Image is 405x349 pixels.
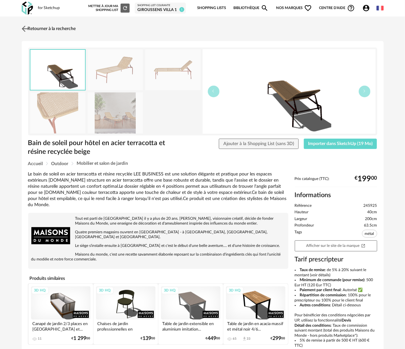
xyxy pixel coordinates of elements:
[362,4,370,12] span: Account Circle icon
[295,293,377,303] li: : 100% pour le prescripteur ou 100% pour le client final
[31,243,285,248] p: Le siège s'installe ensuite à [GEOGRAPHIC_DATA] et c'est le début d'une belle aventure.... et d'u...
[179,7,184,12] span: 1
[28,161,377,166] div: Breadcrumb
[77,161,128,166] span: Mobilier et salon de jardin
[161,320,220,333] div: Table de jardin extensible en aluminium imitation...
[197,1,226,15] a: Shopping Lists
[31,230,285,239] p: Quatre premiers magasins ouvrent en [GEOGRAPHIC_DATA] - à [GEOGRAPHIC_DATA], [GEOGRAPHIC_DATA], [...
[368,210,377,215] span: 40cm
[96,320,155,333] div: Chaises de jardin professionnelles en polypropylène...
[365,217,377,222] span: 200cm
[358,177,371,181] span: 199
[22,2,33,15] img: OXP
[377,5,384,12] img: fr
[20,22,76,36] a: Retourner à la recherche
[208,336,217,341] span: 449
[362,230,377,238] span: métal
[342,318,351,322] b: Devis
[295,203,312,208] span: Référence
[74,336,87,341] span: 1 299
[137,4,183,12] a: Shopping List courante GIROUSSENS VILLA 1 1
[300,293,346,297] b: Répartition de commission
[304,139,377,149] button: Importer dans SketchUp (19 Mo)
[295,191,377,199] h2: Informations
[295,223,314,228] span: Profondeur
[300,303,330,307] b: Autres conditions
[364,203,377,208] span: 245925
[295,210,309,215] span: Hauteur
[295,240,377,251] a: Afficher sur le site de la marqueOpen In New icon
[295,323,331,327] b: Détail des conditions
[28,284,93,345] a: 3D HQ Canapé de jardin 2/3 places en [GEOGRAPHIC_DATA] et... 11 €1 29900
[233,1,269,15] a: BibliothèqueMagnify icon
[223,142,294,146] span: Ajouter à la Shopping List (sans 3D)
[223,284,288,345] a: 3D HQ Table de jardin en acacia massif et métal noir 4/6... 65 Download icon 33 €29900
[141,336,155,341] div: € 00
[242,336,247,341] span: Download icon
[295,303,377,308] li: : Détail ci-dessous
[226,287,244,295] div: 3D HQ
[72,336,91,341] div: € 00
[137,7,183,13] div: GIROUSSENS VILLA 1
[96,287,114,295] div: 3D HQ
[158,284,223,345] a: 3D HQ Table de jardin extensible en aluminium imitation... €44900
[31,216,70,255] img: brand logo
[295,255,377,264] h3: Tarif prescripteur
[261,4,269,12] span: Magnify icon
[137,4,183,7] div: Shopping List courante
[28,274,288,283] h4: Produits similaires
[295,338,377,348] li: 5% de remise à partir de 500 € HT (600 € TTC)
[145,49,201,90] img: bain-de-soleil-pour-hotel-en-acier-terracotta-et-resine-recyclee-beige-1000-3-7-245925_4.jpg
[31,216,285,226] p: Tout est parti de [GEOGRAPHIC_DATA] il y a plus de 20 ans. [PERSON_NAME], visionnaire créatif, dé...
[51,162,69,166] span: Outdoor
[276,1,312,15] span: Nos marques
[30,50,85,90] img: thumbnail.png
[203,49,376,134] img: thumbnail.png
[300,278,365,282] b: Minimum de commande (pour remise)
[31,287,49,295] div: 3D HQ
[362,4,373,12] span: Account Circle icon
[88,4,130,13] div: Mettre à jour ma Shopping List
[271,336,285,341] div: € 00
[93,284,158,345] a: 3D HQ Chaises de jardin professionnelles en polypropylène... €13900
[31,252,285,262] p: Maisons du monde, c'est une recette savamment élaborée reposant sur la combinaison d'ingrédients ...
[31,320,91,333] div: Canapé de jardin 2/3 places en [GEOGRAPHIC_DATA] et...
[355,177,377,181] div: € 00
[143,336,152,341] span: 139
[295,268,377,278] li: : de 5% à 20% suivant le montant (voir détails)
[28,139,170,156] h1: Bain de soleil pour hôtel en acier terracotta et résine recyclée beige
[364,223,377,228] span: 63.5cm
[295,288,377,293] li: : Autorisé ✅
[347,4,355,12] span: Help Circle Outline icon
[88,92,143,133] img: bain-de-soleil-pour-hotel-en-acier-terracotta-et-resine-recyclee-beige-1000-3-7-245925_2.jpg
[206,336,220,341] div: € 00
[219,139,299,149] button: Ajouter à la Shopping List (sans 3D)
[295,176,377,187] div: Prix catalogue (TTC):
[161,287,179,295] div: 3D HQ
[28,171,288,208] div: Le bain de soleil en acier terracotta et résine recyclée LEE BUSINESS est une solution élégante e...
[295,230,302,239] span: Tags
[88,49,143,90] img: bain-de-soleil-pour-hotel-en-acier-terracotta-et-resine-recyclee-beige-1000-3-7-245925_1.jpg
[226,320,285,333] div: Table de jardin en acacia massif et métal noir 4/6...
[300,288,341,292] b: Paiement par client final
[20,24,29,33] img: svg+xml;base64,PHN2ZyB3aWR0aD0iMjQiIGhlaWdodD0iMjQiIHZpZXdCb3g9IjAgMCAyNCAyNCIgZmlsbD0ibm9uZSIgeG...
[30,92,86,133] img: bain-de-soleil-pour-hotel-en-acier-terracotta-et-resine-recyclee-beige-1000-3-7-245925_5.jpg
[304,4,312,12] span: Heart Outline icon
[308,142,373,146] span: Importer dans SketchUp (19 Mo)
[122,6,128,10] span: Refresh icon
[38,5,60,11] div: for Sketchup
[247,337,251,341] div: 33
[273,336,282,341] span: 299
[300,268,325,272] b: Taux de remise
[38,337,42,341] div: 11
[233,337,237,341] div: 65
[361,243,366,248] span: Open In New icon
[319,4,355,12] span: Centre d'aideHelp Circle Outline icon
[295,278,377,288] li: : 500 Eur HT (120 Eur TTC)
[28,162,43,166] span: Accueil
[295,217,307,222] span: Largeur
